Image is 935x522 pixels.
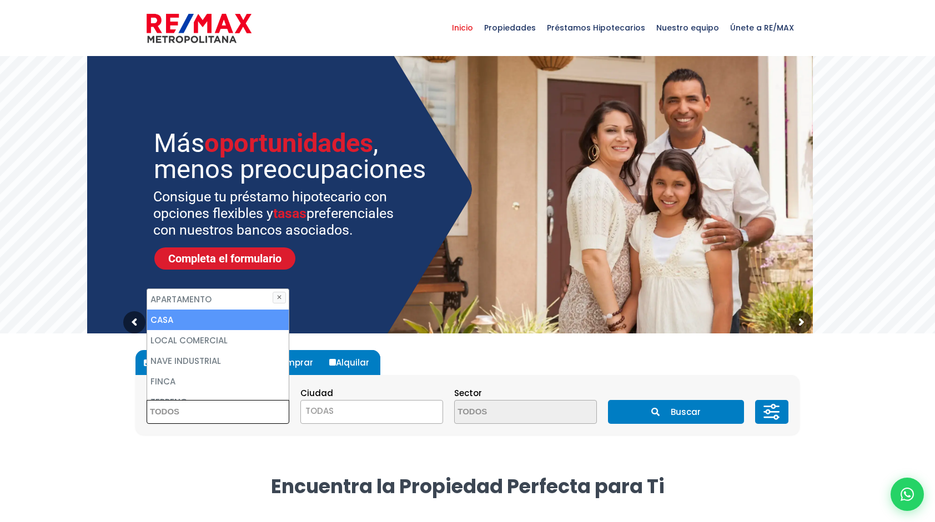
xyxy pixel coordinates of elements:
[153,189,408,239] sr7-txt: Consigue tu préstamo hipotecario con opciones flexibles y preferenciales con nuestros bancos asoc...
[454,387,482,399] span: Sector
[147,371,289,392] li: FINCA
[144,359,150,366] input: Todas las Propiedades
[264,350,324,375] label: Comprar
[141,350,262,375] label: Todas las Propiedades
[271,473,665,500] strong: Encuentra la Propiedad Perfecta para Ti
[455,401,562,424] textarea: Search
[725,11,800,44] span: Únete a RE/MAX
[147,330,289,351] li: LOCAL COMERCIAL
[273,292,286,303] button: ✕
[300,387,333,399] span: Ciudad
[154,130,430,182] sr7-txt: Más , menos preocupaciones
[154,247,295,270] a: Completa el formulario
[541,11,651,44] span: Préstamos Hipotecarios
[301,403,443,419] span: TODAS
[273,205,306,221] span: tasas
[651,11,725,44] span: Nuestro equipo
[147,310,289,330] li: CASA
[446,11,479,44] span: Inicio
[204,128,373,158] span: oportunidades
[147,12,252,45] img: remax-metropolitana-logo
[147,401,255,424] textarea: Search
[479,11,541,44] span: Propiedades
[300,400,443,424] span: TODAS
[305,405,334,417] span: TODAS
[326,350,380,375] label: Alquilar
[147,392,289,412] li: TERRENO
[147,351,289,371] li: NAVE INDUSTRIAL
[329,359,336,366] input: Alquilar
[147,289,289,310] li: APARTAMENTO
[608,400,743,424] button: Buscar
